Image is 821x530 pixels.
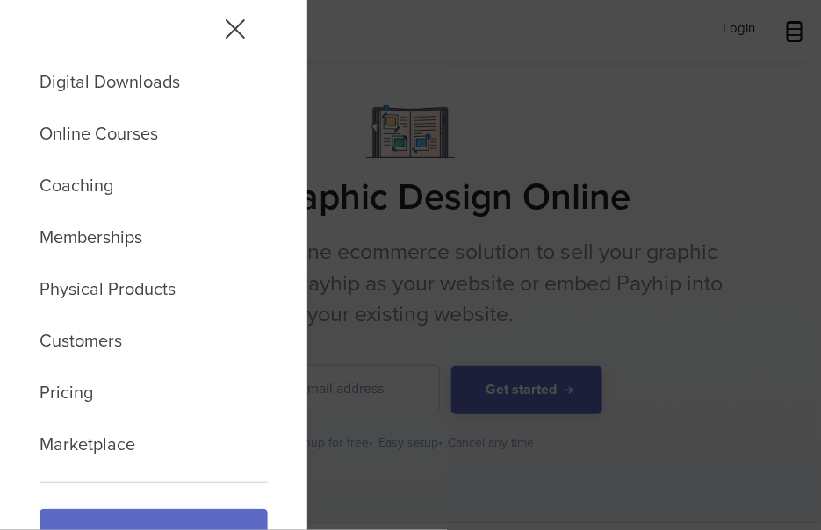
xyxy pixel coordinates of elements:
[40,68,268,98] a: Digital Downloads
[40,326,268,357] a: Customers
[40,119,268,150] a: Online Courses
[40,275,268,305] a: Physical Products
[40,430,268,461] a: Marketplace
[40,223,268,254] a: Memberships
[40,378,268,409] a: Pricing
[40,171,268,202] a: Coaching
